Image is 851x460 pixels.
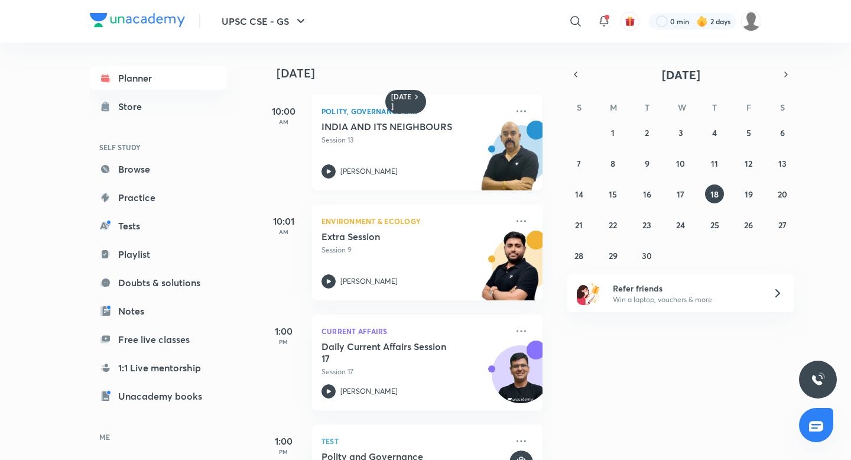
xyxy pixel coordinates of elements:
abbr: Tuesday [645,102,649,113]
button: September 15, 2025 [603,184,622,203]
abbr: September 17, 2025 [677,189,684,200]
button: September 24, 2025 [671,215,690,234]
abbr: Sunday [577,102,582,113]
a: Tests [90,214,227,238]
abbr: September 10, 2025 [676,158,685,169]
h5: Extra Session [321,231,469,242]
p: AM [260,118,307,125]
abbr: September 12, 2025 [745,158,752,169]
button: September 26, 2025 [739,215,758,234]
a: 1:1 Live mentorship [90,356,227,380]
p: Win a laptop, vouchers & more [613,294,758,305]
abbr: September 26, 2025 [744,219,753,231]
p: PM [260,338,307,345]
button: September 29, 2025 [603,246,622,265]
a: Free live classes [90,328,227,351]
button: September 6, 2025 [773,123,792,142]
button: UPSC CSE - GS [215,9,315,33]
abbr: September 11, 2025 [711,158,718,169]
abbr: September 14, 2025 [575,189,583,200]
img: avatar [625,16,635,27]
h5: 1:00 [260,434,307,448]
button: September 9, 2025 [638,154,657,173]
abbr: Monday [610,102,617,113]
img: unacademy [478,121,543,202]
abbr: Wednesday [678,102,686,113]
button: September 5, 2025 [739,123,758,142]
p: Session 9 [321,245,507,255]
button: September 30, 2025 [638,246,657,265]
button: September 13, 2025 [773,154,792,173]
h6: [DATE] [391,92,412,111]
abbr: September 4, 2025 [712,127,717,138]
a: Practice [90,186,227,209]
a: Store [90,95,227,118]
button: September 4, 2025 [705,123,724,142]
p: [PERSON_NAME] [340,166,398,177]
h5: 10:01 [260,214,307,228]
p: AM [260,228,307,235]
abbr: September 2, 2025 [645,127,649,138]
abbr: September 15, 2025 [609,189,617,200]
abbr: September 1, 2025 [611,127,615,138]
abbr: September 9, 2025 [645,158,649,169]
p: [PERSON_NAME] [340,276,398,287]
button: September 19, 2025 [739,184,758,203]
abbr: Friday [746,102,751,113]
h5: 1:00 [260,324,307,338]
div: Store [118,99,149,114]
button: September 20, 2025 [773,184,792,203]
a: Playlist [90,242,227,266]
abbr: September 25, 2025 [710,219,719,231]
img: streak [696,15,708,27]
button: September 17, 2025 [671,184,690,203]
abbr: September 18, 2025 [710,189,719,200]
button: avatar [621,12,639,31]
button: September 2, 2025 [638,123,657,142]
abbr: September 5, 2025 [746,127,751,138]
a: Company Logo [90,13,185,30]
img: ttu [811,372,825,387]
h4: [DATE] [277,66,554,80]
abbr: September 20, 2025 [778,189,787,200]
button: September 23, 2025 [638,215,657,234]
button: September 11, 2025 [705,154,724,173]
h5: Daily Current Affairs Session 17 [321,341,469,364]
a: Planner [90,66,227,90]
button: September 8, 2025 [603,154,622,173]
img: Avatar [492,352,549,409]
button: September 12, 2025 [739,154,758,173]
abbr: September 6, 2025 [780,127,785,138]
button: [DATE] [584,66,778,83]
p: Current Affairs [321,324,507,338]
abbr: Thursday [712,102,717,113]
button: September 25, 2025 [705,215,724,234]
a: Browse [90,157,227,181]
button: September 10, 2025 [671,154,690,173]
abbr: September 16, 2025 [643,189,651,200]
button: September 14, 2025 [570,184,589,203]
abbr: September 30, 2025 [642,250,652,261]
abbr: Saturday [780,102,785,113]
h5: INDIA AND ITS NEIGHBOURS [321,121,469,132]
p: [PERSON_NAME] [340,386,398,397]
abbr: September 13, 2025 [778,158,787,169]
p: Session 17 [321,367,507,377]
button: September 7, 2025 [570,154,589,173]
img: Company Logo [90,13,185,27]
h5: 10:00 [260,104,307,118]
img: referral [577,281,600,305]
abbr: September 21, 2025 [575,219,583,231]
abbr: September 7, 2025 [577,158,581,169]
abbr: September 24, 2025 [676,219,685,231]
abbr: September 22, 2025 [609,219,617,231]
button: September 28, 2025 [570,246,589,265]
span: [DATE] [662,67,700,83]
abbr: September 23, 2025 [642,219,651,231]
abbr: September 8, 2025 [610,158,615,169]
p: PM [260,448,307,455]
button: September 22, 2025 [603,215,622,234]
a: Doubts & solutions [90,271,227,294]
p: Environment & Ecology [321,214,507,228]
p: Polity, Governance & IR [321,104,507,118]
